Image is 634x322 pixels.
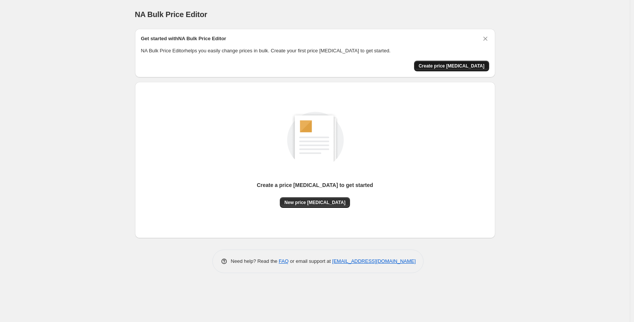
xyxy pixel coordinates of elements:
span: New price [MEDICAL_DATA] [284,199,345,206]
p: Create a price [MEDICAL_DATA] to get started [257,181,373,189]
span: Need help? Read the [231,258,279,264]
span: or email support at [289,258,332,264]
span: Create price [MEDICAL_DATA] [419,63,485,69]
span: NA Bulk Price Editor [135,10,207,19]
button: Dismiss card [482,35,489,42]
a: FAQ [279,258,289,264]
button: Create price change job [414,61,489,71]
a: [EMAIL_ADDRESS][DOMAIN_NAME] [332,258,416,264]
h2: Get started with NA Bulk Price Editor [141,35,226,42]
p: NA Bulk Price Editor helps you easily change prices in bulk. Create your first price [MEDICAL_DAT... [141,47,489,55]
button: New price [MEDICAL_DATA] [280,197,350,208]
